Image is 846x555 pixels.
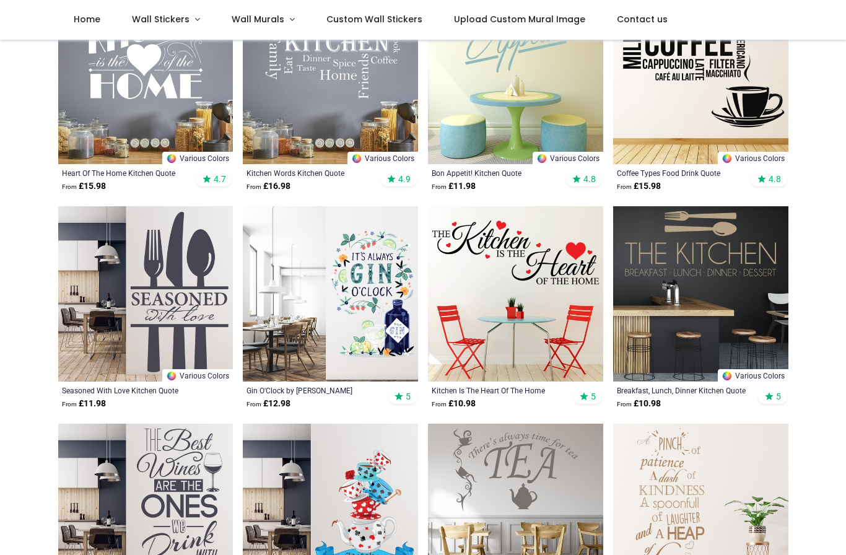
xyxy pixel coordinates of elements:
strong: £ 15.98 [62,180,106,193]
strong: £ 10.98 [432,398,476,410]
strong: £ 11.98 [432,180,476,193]
span: Home [74,13,100,25]
a: Various Colors [162,152,233,164]
span: From [246,183,261,190]
a: Coffee Types Food Drink Quote [617,168,751,178]
img: Breakfast, Lunch, Dinner Kitchen Quote Wall Sticker [613,206,788,382]
span: 4.8 [769,173,781,185]
span: Custom Wall Stickers [326,13,422,25]
span: Wall Stickers [132,13,190,25]
a: Various Colors [533,152,603,164]
a: Kitchen Words Kitchen Quote [246,168,381,178]
a: Kitchen Is The Heart Of The Home [432,385,566,395]
a: Various Colors [718,152,788,164]
span: 5 [406,391,411,402]
span: From [246,401,261,408]
img: Color Wheel [722,370,733,382]
span: 4.8 [583,173,596,185]
span: From [617,401,632,408]
strong: £ 12.98 [246,398,290,410]
a: Seasoned With Love Kitchen Quote [62,385,196,395]
span: Contact us [617,13,668,25]
span: 5 [591,391,596,402]
span: From [432,401,447,408]
img: Color Wheel [351,153,362,164]
span: Upload Custom Mural Image [454,13,585,25]
img: Kitchen Is The Heart Of The Home Wall Sticker [428,206,603,382]
img: Color Wheel [536,153,547,164]
a: Various Colors [718,369,788,382]
img: Gin O'Clock Wall Sticker by Angela Spurgeon [243,206,418,382]
strong: £ 16.98 [246,180,290,193]
span: 4.9 [398,173,411,185]
img: Seasoned With Love Kitchen Quote Wall Sticker - Mod9 [58,206,233,382]
span: From [62,183,77,190]
span: 5 [776,391,781,402]
a: Various Colors [347,152,418,164]
span: From [617,183,632,190]
strong: £ 11.98 [62,398,106,410]
a: Various Colors [162,369,233,382]
a: Bon Appetit! Kitchen Quote [432,168,566,178]
img: Color Wheel [722,153,733,164]
a: Breakfast, Lunch, Dinner Kitchen Quote [617,385,751,395]
span: Wall Murals [232,13,284,25]
img: Color Wheel [166,370,177,382]
strong: £ 10.98 [617,398,661,410]
span: From [62,401,77,408]
img: Color Wheel [166,153,177,164]
a: Heart Of The Home Kitchen Quote [62,168,196,178]
strong: £ 15.98 [617,180,661,193]
a: Gin O'Clock by [PERSON_NAME] [246,385,381,395]
span: 4.7 [214,173,226,185]
span: From [432,183,447,190]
